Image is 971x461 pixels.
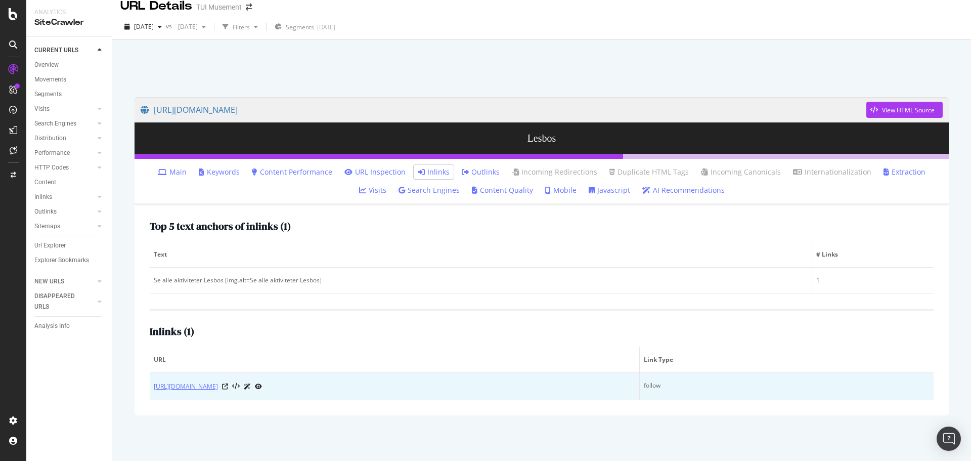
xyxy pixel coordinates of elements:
[150,221,291,232] h2: Top 5 text anchors of inlinks ( 1 )
[154,355,633,364] span: URL
[150,326,194,337] h2: Inlinks ( 1 )
[174,19,210,35] button: [DATE]
[34,177,105,188] a: Content
[816,276,930,285] div: 1
[218,19,262,35] button: Filters
[882,106,935,114] div: View HTML Source
[34,45,78,56] div: CURRENT URLS
[154,250,805,259] span: Text
[701,167,781,177] a: Incoming Canonicals
[246,4,252,11] div: arrow-right-arrow-left
[34,221,95,232] a: Sitemaps
[199,167,240,177] a: Keywords
[34,206,95,217] a: Outlinks
[34,162,95,173] a: HTTP Codes
[34,17,104,28] div: SiteCrawler
[174,22,198,31] span: 2025 Sep. 5th
[472,185,533,195] a: Content Quality
[644,355,927,364] span: Link Type
[34,74,105,85] a: Movements
[233,23,250,31] div: Filters
[34,74,66,85] div: Movements
[793,167,871,177] a: Internationalization
[135,122,949,154] h3: Lesbos
[34,118,95,129] a: Search Engines
[34,104,50,114] div: Visits
[34,291,85,312] div: DISAPPEARED URLS
[344,167,406,177] a: URL Inspection
[34,104,95,114] a: Visits
[286,23,314,31] span: Segments
[512,167,597,177] a: Incoming Redirections
[34,148,70,158] div: Performance
[34,240,105,251] a: Url Explorer
[34,192,52,202] div: Inlinks
[34,192,95,202] a: Inlinks
[34,162,69,173] div: HTTP Codes
[196,2,242,12] div: TUI Musement
[34,89,105,100] a: Segments
[34,321,105,331] a: Analysis Info
[609,167,689,177] a: Duplicate HTML Tags
[154,382,218,392] a: [URL][DOMAIN_NAME]
[158,167,187,177] a: Main
[34,177,56,188] div: Content
[589,185,630,195] a: Javascript
[244,381,251,392] a: AI Url Details
[34,291,95,312] a: DISAPPEARED URLS
[34,60,105,70] a: Overview
[166,22,174,30] span: vs
[866,102,943,118] button: View HTML Source
[34,45,95,56] a: CURRENT URLS
[34,221,60,232] div: Sitemaps
[884,167,925,177] a: Extraction
[222,384,228,390] a: Visit Online Page
[34,240,66,251] div: Url Explorer
[141,97,866,122] a: [URL][DOMAIN_NAME]
[34,321,70,331] div: Analysis Info
[34,8,104,17] div: Analytics
[816,250,927,259] span: # Links
[271,19,339,35] button: Segments[DATE]
[34,276,95,287] a: NEW URLS
[34,89,62,100] div: Segments
[545,185,577,195] a: Mobile
[34,148,95,158] a: Performance
[34,118,76,129] div: Search Engines
[34,133,66,144] div: Distribution
[134,22,154,31] span: 2025 Sep. 26th
[937,427,961,451] div: Open Intercom Messenger
[418,167,450,177] a: Inlinks
[255,381,262,392] a: URL Inspection
[317,23,335,31] div: [DATE]
[462,167,500,177] a: Outlinks
[34,206,57,217] div: Outlinks
[34,255,89,266] div: Explorer Bookmarks
[34,255,105,266] a: Explorer Bookmarks
[640,373,934,400] td: follow
[120,19,166,35] button: [DATE]
[399,185,460,195] a: Search Engines
[359,185,386,195] a: Visits
[232,383,240,390] button: View HTML Source
[642,185,725,195] a: AI Recommendations
[34,276,64,287] div: NEW URLS
[34,133,95,144] a: Distribution
[252,167,332,177] a: Content Performance
[34,60,59,70] div: Overview
[154,276,808,285] div: Se alle aktiviteter Lesbos [img.alt=Se alle aktiviteter Lesbos]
